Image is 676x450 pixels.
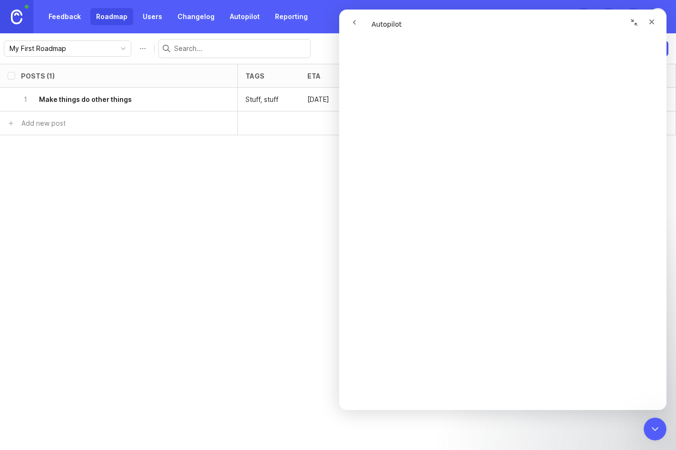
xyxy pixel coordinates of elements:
div: toggle menu [4,40,131,57]
button: 1Make things do other things [21,88,211,111]
a: Feedback [43,8,87,25]
svg: toggle icon [116,45,131,52]
button: J [649,8,666,25]
input: Search... [174,43,306,54]
input: My First Roadmap [10,43,115,54]
iframe: Intercom live chat [339,10,666,410]
p: 1 [21,95,29,104]
p: [DATE] [307,95,329,104]
p: Stuff, stuff [245,95,278,104]
a: Roadmap [90,8,133,25]
a: Users [137,8,168,25]
div: Add new post [21,118,66,129]
a: Changelog [172,8,220,25]
img: Canny Home [11,10,22,24]
iframe: Intercom live chat [644,418,666,440]
div: Posts (1) [21,72,55,80]
div: tags [245,72,265,80]
h6: Make things do other things [39,95,132,104]
div: eta [307,72,321,80]
button: Roadmap options [135,41,150,56]
a: Autopilot [224,8,265,25]
a: Reporting [269,8,314,25]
